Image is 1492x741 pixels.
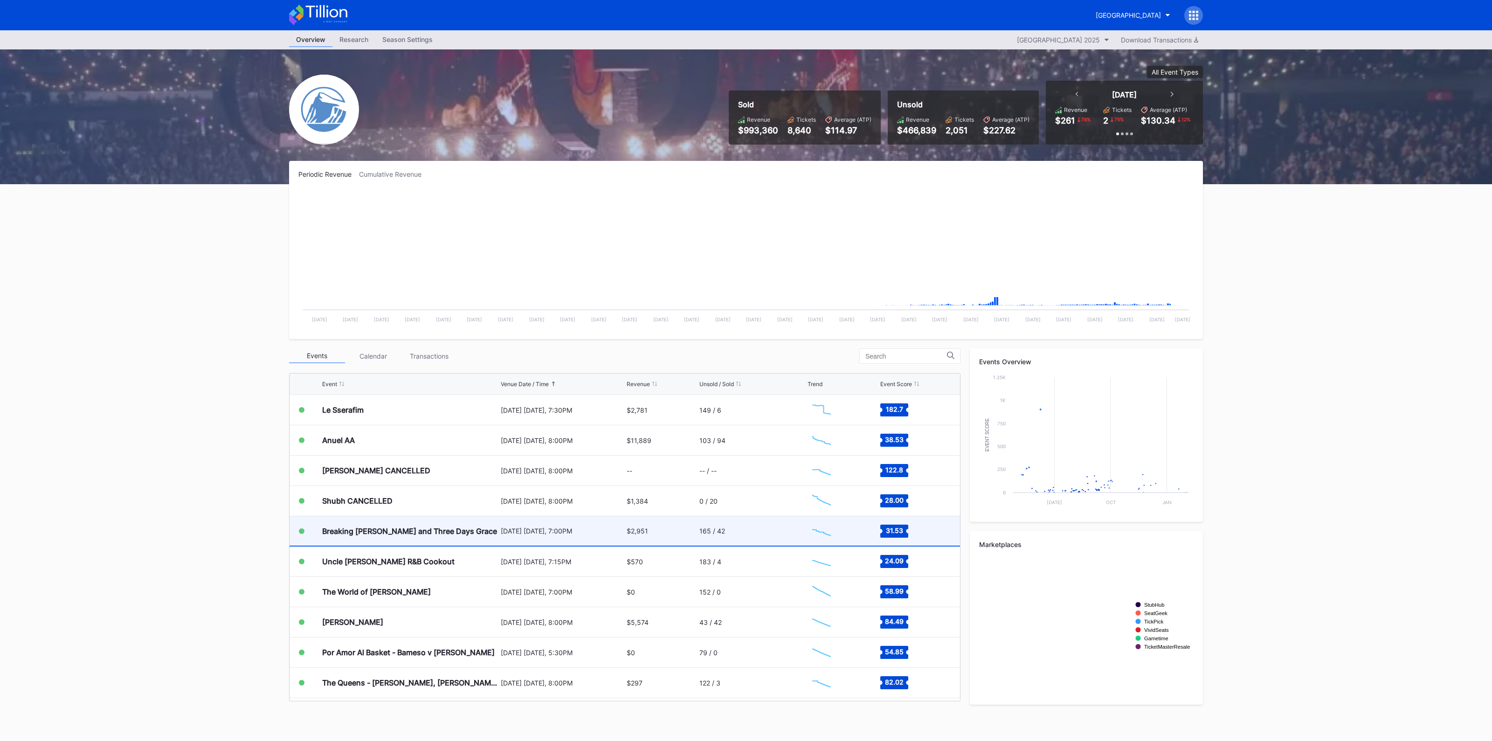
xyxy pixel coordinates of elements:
svg: Chart title [808,519,836,543]
text: [DATE] [622,317,637,322]
div: The Queens - [PERSON_NAME], [PERSON_NAME], [PERSON_NAME], and [PERSON_NAME] [322,678,498,687]
a: Overview [289,33,332,47]
text: Gametime [1144,636,1168,641]
text: [DATE] [808,317,823,322]
text: [DATE] [467,317,482,322]
div: Venue Date / Time [501,381,549,388]
svg: Chart title [808,489,836,512]
text: [DATE] [994,317,1009,322]
div: [DATE] [DATE], 7:00PM [501,588,624,596]
div: 75 % [1113,116,1125,123]
div: $261 [1055,116,1075,125]
text: [DATE] [374,317,389,322]
svg: Chart title [808,580,836,603]
div: Revenue [747,116,770,123]
text: [DATE] [498,317,513,322]
button: Download Transactions [1116,34,1203,46]
div: Shubh CANCELLED [322,496,393,506]
text: [DATE] [560,317,575,322]
div: -- [627,467,632,475]
text: [DATE] [1149,317,1165,322]
div: [GEOGRAPHIC_DATA] 2025 [1017,36,1100,44]
text: 1.25k [993,374,1006,380]
svg: Chart title [808,641,836,664]
div: $0 [627,588,635,596]
div: Events Overview [979,358,1194,366]
button: [GEOGRAPHIC_DATA] [1089,7,1177,24]
text: [DATE] [1118,317,1133,322]
text: Event Score [985,418,990,451]
text: 750 [997,421,1006,426]
text: 82.02 [885,678,904,686]
text: [DATE] [653,317,669,322]
text: [DATE] [529,317,545,322]
svg: Chart title [979,555,1194,695]
svg: Chart title [808,429,836,452]
div: Average (ATP) [992,116,1029,123]
a: Research [332,33,375,47]
div: All Event Types [1152,68,1198,76]
div: Research [332,33,375,46]
svg: Chart title [808,610,836,634]
div: [DATE] [DATE], 7:00PM [501,527,624,535]
text: [DATE] [901,317,917,322]
div: $466,839 [897,125,936,135]
div: 183 / 4 [699,558,721,566]
text: [DATE] [405,317,420,322]
text: [DATE] [436,317,451,322]
div: [DATE] [DATE], 8:00PM [501,679,624,687]
div: Revenue [1064,106,1087,113]
div: $114.97 [825,125,871,135]
div: Calendar [345,349,401,363]
div: $297 [627,679,642,687]
div: 103 / 94 [699,436,725,444]
text: 250 [997,466,1006,472]
text: Jan [1162,499,1172,505]
text: 54.85 [885,648,904,656]
text: [DATE] [591,317,607,322]
text: 84.49 [885,617,904,625]
div: 8,640 [787,125,816,135]
div: [GEOGRAPHIC_DATA] [1096,11,1161,19]
button: [GEOGRAPHIC_DATA] 2025 [1012,34,1114,46]
svg: Chart title [808,398,836,422]
div: Events [289,349,345,363]
div: Breaking [PERSON_NAME] and Three Days Grace [322,526,497,536]
svg: Chart title [808,459,836,482]
text: [DATE] [684,317,699,322]
text: [DATE] [1175,317,1190,322]
div: 78 % [1080,116,1091,123]
div: $2,951 [627,527,648,535]
div: [DATE] [DATE], 8:00PM [501,497,624,505]
div: [DATE] [DATE], 8:00PM [501,436,624,444]
text: 28.00 [885,496,904,504]
text: TicketMasterResale [1144,644,1190,650]
text: [DATE] [777,317,793,322]
text: 0 [1003,490,1006,495]
div: 149 / 6 [699,406,721,414]
div: 152 / 0 [699,588,721,596]
div: $227.62 [983,125,1029,135]
text: StubHub [1144,602,1165,608]
text: 58.99 [885,587,904,595]
div: Download Transactions [1121,36,1198,44]
div: 2,051 [946,125,974,135]
div: $130.34 [1141,116,1175,125]
div: Cumulative Revenue [359,170,429,178]
text: [DATE] [1056,317,1071,322]
div: Tickets [954,116,974,123]
div: Uncle [PERSON_NAME] R&B Cookout [322,557,455,566]
div: Event Score [880,381,912,388]
text: [DATE] [1025,317,1041,322]
div: -- / -- [699,467,717,475]
text: 24.09 [885,557,904,565]
div: Unsold [897,100,1029,109]
text: [DATE] [715,317,731,322]
text: [DATE] [746,317,761,322]
div: Revenue [906,116,929,123]
text: [DATE] [963,317,979,322]
div: 0 / 20 [699,497,718,505]
text: [DATE] [1087,317,1103,322]
div: Season Settings [375,33,440,46]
